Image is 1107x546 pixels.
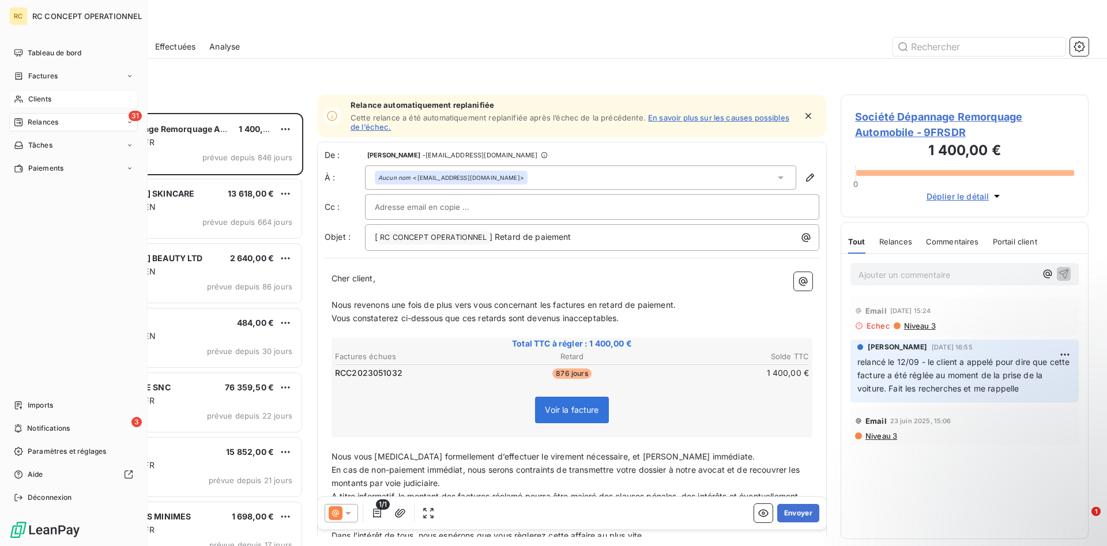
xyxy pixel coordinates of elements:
[351,100,796,110] span: Relance automatiquement replanifiée
[28,48,81,58] span: Tableau de bord
[325,172,365,183] label: À :
[81,124,261,134] span: Société Dépannage Remorquage Automobile
[890,307,931,314] span: [DATE] 15:24
[378,174,524,182] div: <[EMAIL_ADDRESS][DOMAIN_NAME]>
[848,237,865,246] span: Tout
[903,321,936,330] span: Niveau 3
[867,321,890,330] span: Echec
[28,469,43,480] span: Aide
[207,411,292,420] span: prévue depuis 22 jours
[855,140,1074,163] h3: 1 400,00 €
[932,344,973,351] span: [DATE] 16:55
[893,37,1065,56] input: Rechercher
[27,423,70,434] span: Notifications
[232,511,274,521] span: 1 698,00 €
[868,342,927,352] span: [PERSON_NAME]
[28,446,106,457] span: Paramètres et réglages
[545,405,598,415] span: Voir la facture
[926,237,979,246] span: Commentaires
[864,431,897,440] span: Niveau 3
[865,416,887,425] span: Email
[927,190,989,202] span: Déplier le détail
[226,447,274,457] span: 15 852,00 €
[332,273,375,283] span: Cher client,
[131,417,142,427] span: 3
[325,232,351,242] span: Objet :
[230,253,274,263] span: 2 640,00 €
[993,237,1037,246] span: Portail client
[423,152,537,159] span: - [EMAIL_ADDRESS][DOMAIN_NAME]
[332,313,619,323] span: Vous constaterez ci-dessous que ces retards sont devenus inacceptables.
[493,351,650,363] th: Retard
[652,351,809,363] th: Solde TTC
[490,232,571,242] span: ] Retard de paiement
[332,491,800,514] span: A titre informatif, le montant des factures réclamé pourra être majoré des clauses pénales, des i...
[325,149,365,161] span: De :
[202,217,292,227] span: prévue depuis 664 jours
[367,152,420,159] span: [PERSON_NAME]
[28,163,63,174] span: Paiements
[207,347,292,356] span: prévue depuis 30 jours
[378,231,488,244] span: RC CONCEPT OPERATIONNEL
[9,465,138,484] a: Aide
[351,113,646,122] span: Cette relance a été automatiquement replanifiée après l’échec de la précédente.
[129,111,142,121] span: 31
[207,282,292,291] span: prévue depuis 86 jours
[28,492,72,503] span: Déconnexion
[332,530,644,540] span: Dans l’intérêt de tous, nous espérons que vous règlerez cette affaire au plus vite.
[552,368,591,379] span: 876 jours
[9,7,28,25] div: RC
[239,124,281,134] span: 1 400,00 €
[378,174,411,182] em: Aucun nom
[777,504,819,522] button: Envoyer
[28,71,58,81] span: Factures
[376,499,390,510] span: 1/1
[32,12,142,21] span: RC CONCEPT OPERATIONNEL
[351,113,789,131] a: En savoir plus sur les causes possibles de l’échec.
[202,153,292,162] span: prévue depuis 846 jours
[225,382,274,392] span: 76 359,50 €
[9,521,81,539] img: Logo LeanPay
[857,357,1072,393] span: relancé le 12/09 - le client a appelé pour dire que cette facture a été réglée au moment de la pr...
[335,367,402,379] span: RCC2023051032
[209,41,240,52] span: Analyse
[1068,507,1095,534] iframe: Intercom live chat
[28,140,52,150] span: Tâches
[332,451,755,461] span: Nous vous [MEDICAL_DATA] formellement d’effectuer le virement nécessaire, et [PERSON_NAME] immédi...
[55,113,303,546] div: grid
[853,179,858,189] span: 0
[209,476,292,485] span: prévue depuis 21 jours
[325,201,365,213] label: Cc :
[332,300,676,310] span: Nous revenons une fois de plus vers vous concernant les factures en retard de paiement.
[28,94,51,104] span: Clients
[890,417,951,424] span: 23 juin 2025, 15:06
[334,351,492,363] th: Factures échues
[923,190,1007,203] button: Déplier le détail
[228,189,274,198] span: 13 618,00 €
[855,109,1074,140] span: Société Dépannage Remorquage Automobile - 9FRSDR
[28,400,53,411] span: Imports
[879,237,912,246] span: Relances
[652,367,809,379] td: 1 400,00 €
[332,465,802,488] span: En cas de non-paiement immédiat, nous serons contraints de transmettre votre dossier à notre avoc...
[375,232,378,242] span: [
[333,338,811,349] span: Total TTC à régler : 1 400,00 €
[876,434,1107,515] iframe: Intercom notifications message
[155,41,196,52] span: Effectuées
[237,318,274,327] span: 484,00 €
[375,198,499,216] input: Adresse email en copie ...
[865,306,887,315] span: Email
[28,117,58,127] span: Relances
[1091,507,1101,516] span: 1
